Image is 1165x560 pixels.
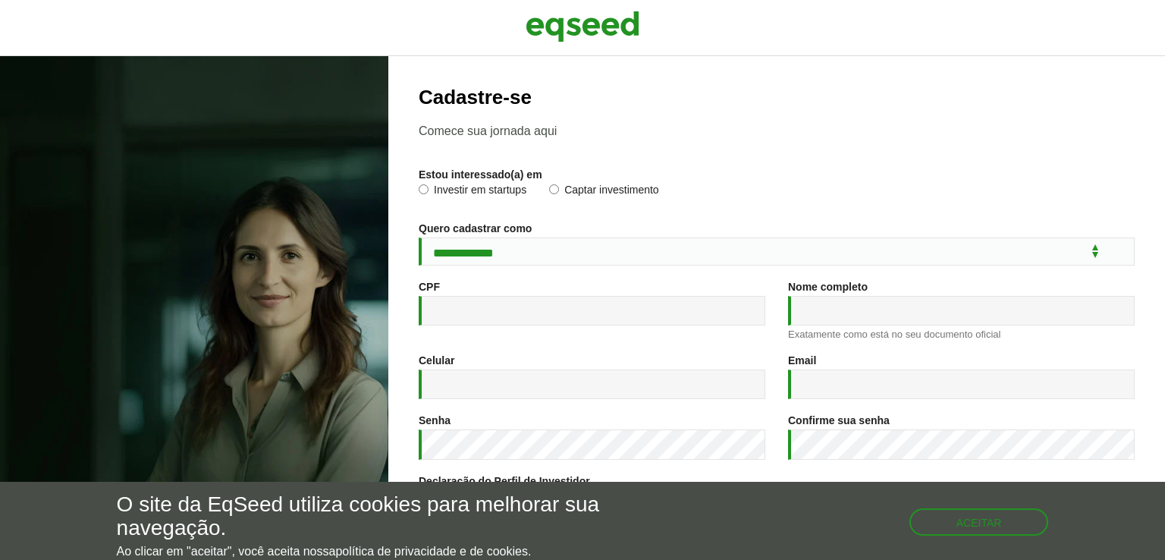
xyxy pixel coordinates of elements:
a: política de privacidade e de cookies [335,546,528,558]
label: Captar investimento [549,184,659,200]
label: Nome completo [788,282,868,292]
label: Declaração do Perfil de Investidor [419,476,590,486]
label: Estou interessado(a) em [419,169,542,180]
img: EqSeed Logo [526,8,639,46]
label: Celular [419,355,454,366]
label: CPF [419,282,440,292]
h5: O site da EqSeed utiliza cookies para melhorar sua navegação. [117,493,676,540]
label: Senha [419,415,451,426]
p: Ao clicar em "aceitar", você aceita nossa . [117,544,676,558]
button: Aceitar [909,508,1049,536]
label: Investir em startups [419,184,526,200]
div: Exatamente como está no seu documento oficial [788,329,1135,339]
label: Email [788,355,816,366]
input: Investir em startups [419,184,429,194]
p: Comece sua jornada aqui [419,124,1135,138]
label: Quero cadastrar como [419,223,532,234]
input: Captar investimento [549,184,559,194]
h2: Cadastre-se [419,87,1135,109]
label: Confirme sua senha [788,415,890,426]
